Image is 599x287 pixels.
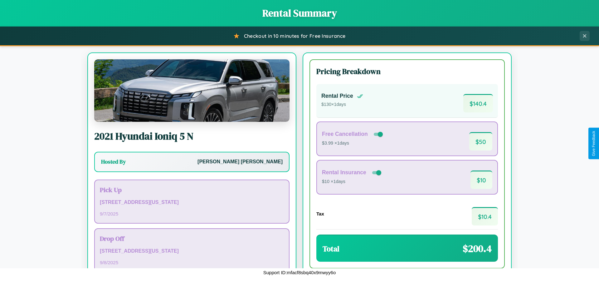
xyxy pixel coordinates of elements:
[322,169,366,176] h4: Rental Insurance
[6,6,593,20] h1: Rental Summary
[100,258,284,267] p: 9 / 8 / 2025
[321,93,353,99] h4: Rental Price
[94,59,290,122] img: Hyundai Ioniq 5 N
[322,131,368,137] h4: Free Cancellation
[322,178,382,186] p: $10 × 1 days
[469,132,492,151] span: $ 50
[197,157,283,166] p: [PERSON_NAME] [PERSON_NAME]
[323,244,339,254] h3: Total
[463,94,493,112] span: $ 140.4
[94,129,290,143] h2: 2021 Hyundai Ioniq 5 N
[316,211,324,216] h4: Tax
[100,247,284,256] p: [STREET_ADDRESS][US_STATE]
[316,66,498,77] h3: Pricing Breakdown
[472,207,498,225] span: $ 10.4
[244,33,345,39] span: Checkout in 10 minutes for Free Insurance
[100,185,284,194] h3: Pick Up
[100,234,284,243] h3: Drop Off
[101,158,126,166] h3: Hosted By
[100,210,284,218] p: 9 / 7 / 2025
[322,139,384,147] p: $3.99 × 1 days
[463,242,492,255] span: $ 200.4
[100,198,284,207] p: [STREET_ADDRESS][US_STATE]
[592,131,596,156] div: Give Feedback
[470,171,492,189] span: $ 10
[321,101,363,109] p: $ 130 × 1 days
[263,268,336,277] p: Support ID: mfacf8sbq40x9mwyy6o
